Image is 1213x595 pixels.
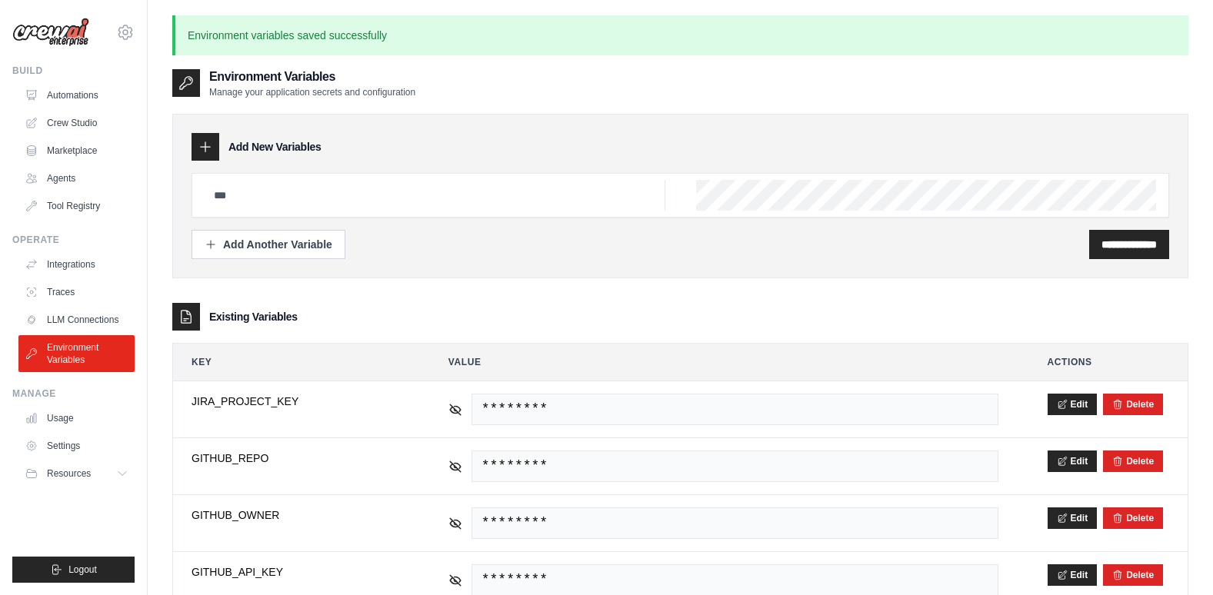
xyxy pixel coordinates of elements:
a: Usage [18,406,135,430]
p: Manage your application secrets and configuration [209,86,415,98]
a: Tool Registry [18,194,135,218]
a: Environment Variables [18,335,135,372]
span: GITHUB_REPO [192,450,399,466]
button: Delete [1112,455,1154,467]
img: Logo [12,18,89,47]
a: Settings [18,434,135,458]
a: Marketplace [18,138,135,163]
button: Add Another Variable [192,230,345,259]
button: Edit [1048,507,1098,529]
button: Delete [1112,512,1154,524]
span: GITHUB_API_KEY [192,564,399,580]
button: Delete [1112,569,1154,581]
button: Delete [1112,398,1154,411]
span: Resources [47,467,91,480]
button: Edit [1048,450,1098,472]
a: Agents [18,166,135,191]
div: Build [12,65,135,77]
span: Logout [68,563,97,576]
a: Crew Studio [18,111,135,135]
button: Edit [1048,394,1098,415]
h3: Existing Variables [209,309,298,324]
a: Traces [18,280,135,304]
button: Edit [1048,564,1098,586]
span: GITHUB_OWNER [192,507,399,523]
div: Manage [12,387,135,400]
h3: Add New Variables [228,139,322,155]
th: Actions [1029,344,1188,381]
th: Value [430,344,1017,381]
button: Resources [18,461,135,486]
div: Operate [12,234,135,246]
a: Automations [18,83,135,108]
div: Add Another Variable [205,237,332,252]
span: JIRA_PROJECT_KEY [192,394,399,409]
p: Environment variables saved successfully [172,15,1188,55]
a: Integrations [18,252,135,277]
h2: Environment Variables [209,68,415,86]
a: LLM Connections [18,307,135,332]
th: Key [173,344,418,381]
button: Logout [12,557,135,583]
